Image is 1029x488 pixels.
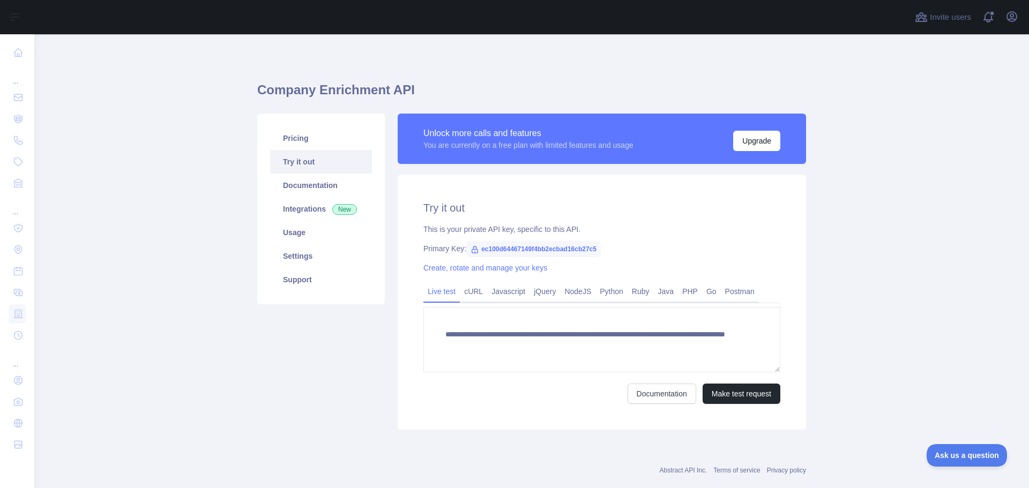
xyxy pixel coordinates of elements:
[423,264,547,272] a: Create, rotate and manage your keys
[628,384,696,404] a: Documentation
[560,283,595,300] a: NodeJS
[713,467,760,474] a: Terms of service
[487,283,530,300] a: Javascript
[927,444,1008,467] iframe: Toggle Customer Support
[270,221,372,244] a: Usage
[930,11,971,24] span: Invite users
[423,127,633,140] div: Unlock more calls and features
[332,204,357,215] span: New
[721,283,759,300] a: Postman
[270,268,372,291] a: Support
[423,283,460,300] a: Live test
[9,64,26,86] div: ...
[257,81,806,107] h1: Company Enrichment API
[270,126,372,150] a: Pricing
[270,197,372,221] a: Integrations New
[660,467,707,474] a: Abstract API Inc.
[9,195,26,216] div: ...
[702,283,721,300] a: Go
[270,150,372,174] a: Try it out
[628,283,654,300] a: Ruby
[423,224,780,235] div: This is your private API key, specific to this API.
[703,384,780,404] button: Make test request
[423,140,633,151] div: You are currently on a free plan with limited features and usage
[270,244,372,268] a: Settings
[460,283,487,300] a: cURL
[270,174,372,197] a: Documentation
[654,283,678,300] a: Java
[913,9,973,26] button: Invite users
[423,200,780,215] h2: Try it out
[733,131,780,151] button: Upgrade
[423,243,780,254] div: Primary Key:
[9,347,26,369] div: ...
[678,283,702,300] a: PHP
[466,241,601,257] span: ec100d64467149f4bb2ecbad16cb27c5
[530,283,560,300] a: jQuery
[767,467,806,474] a: Privacy policy
[595,283,628,300] a: Python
